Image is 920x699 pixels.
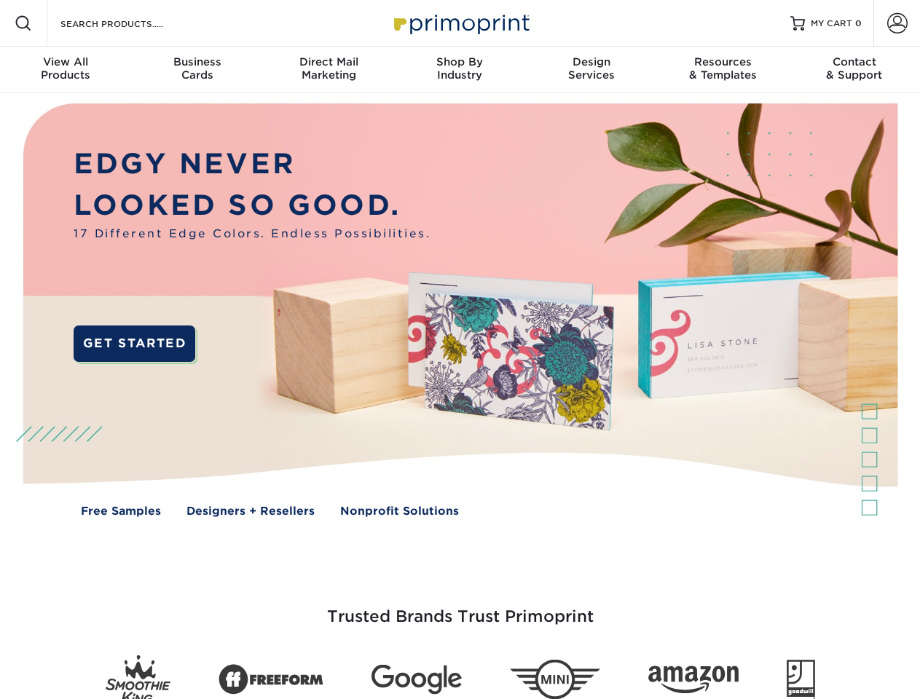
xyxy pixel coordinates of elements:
span: 0 [855,18,862,28]
div: Services [526,55,657,82]
a: Contact& Support [789,47,920,93]
a: Shop ByIndustry [394,47,525,93]
span: 17 Different Edge Colors. Endless Possibilities. [74,226,430,242]
div: Marketing [263,55,394,82]
span: Resources [657,55,788,68]
div: Industry [394,55,525,82]
span: Business [131,55,262,68]
img: Amazon [648,666,739,694]
span: Design [526,55,657,68]
a: Resources& Templates [657,47,788,93]
input: SEARCH PRODUCTS..... [59,15,201,32]
span: MY CART [811,17,852,30]
div: Cards [131,55,262,82]
h3: Trusted Brands Trust Primoprint [34,572,886,644]
a: GET STARTED [74,325,195,362]
p: EDGY NEVER [74,143,430,185]
img: Primoprint [388,7,533,39]
a: Designers + Resellers [186,503,315,520]
a: Direct MailMarketing [263,47,394,93]
span: Contact [789,55,920,68]
a: BusinessCards [131,47,262,93]
img: Goodwill [787,660,815,699]
img: Google [371,665,462,695]
a: Free Samples [81,503,161,520]
div: & Templates [657,55,788,82]
a: Nonprofit Solutions [340,503,459,520]
a: DesignServices [526,47,657,93]
span: Shop By [394,55,525,68]
p: LOOKED SO GOOD. [74,185,430,226]
span: Direct Mail [263,55,394,68]
div: & Support [789,55,920,82]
